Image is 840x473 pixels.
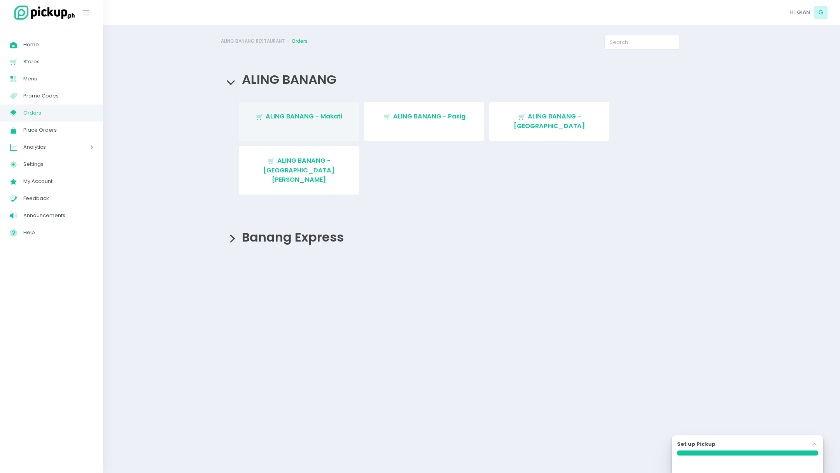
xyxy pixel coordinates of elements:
span: Announcements [23,210,93,221]
span: GIAN [797,9,810,16]
label: Set up Pickup [677,440,716,448]
a: ALING BANANG - Makati [239,102,359,141]
span: Feedback [23,193,93,203]
span: Hi, [790,9,796,16]
span: ALING BANANG [238,71,337,88]
span: ALING BANANG - Pasig [393,112,465,121]
a: ALING BANANG - Pasig [364,102,484,141]
a: Orders [292,38,308,45]
span: Home [23,40,93,50]
span: ALING BANANG - Makati [266,112,342,121]
img: logo [10,4,76,21]
span: Promo Codes [23,91,93,101]
a: ALING BANANG - [GEOGRAPHIC_DATA][PERSON_NAME] [239,146,359,195]
div: ALING BANANG [221,65,723,94]
span: My Account [23,176,93,186]
span: ALING BANANG - [GEOGRAPHIC_DATA][PERSON_NAME] [263,156,335,184]
span: Place Orders [23,125,93,135]
span: Banang Express [238,228,344,246]
span: Menu [23,74,93,84]
span: Settings [23,159,93,169]
span: ALING BANANG - [GEOGRAPHIC_DATA] [514,112,585,130]
div: ALING BANANG [221,94,723,215]
span: Orders [23,108,93,118]
span: Help [23,228,93,238]
input: Search... [604,35,680,50]
span: Stores [23,57,93,67]
a: ALING BANANG RESTAURANT [221,38,285,45]
div: Banang Express [221,223,723,252]
span: Analytics [23,142,68,152]
span: G [814,6,828,19]
a: ALING BANANG - [GEOGRAPHIC_DATA] [489,102,609,141]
